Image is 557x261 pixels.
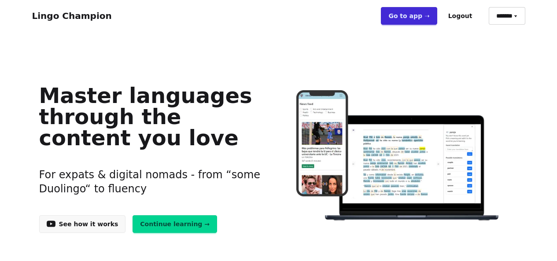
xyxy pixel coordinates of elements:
h1: Master languages through the content you love [39,85,265,148]
a: Continue learning → [133,215,217,233]
button: Logout [441,7,480,25]
a: See how it works [39,215,126,233]
h3: For expats & digital nomads - from “some Duolingo“ to fluency [39,157,265,206]
a: Go to app ➝ [381,7,437,25]
img: Learn languages online [279,90,518,222]
a: Lingo Champion [32,11,112,21]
